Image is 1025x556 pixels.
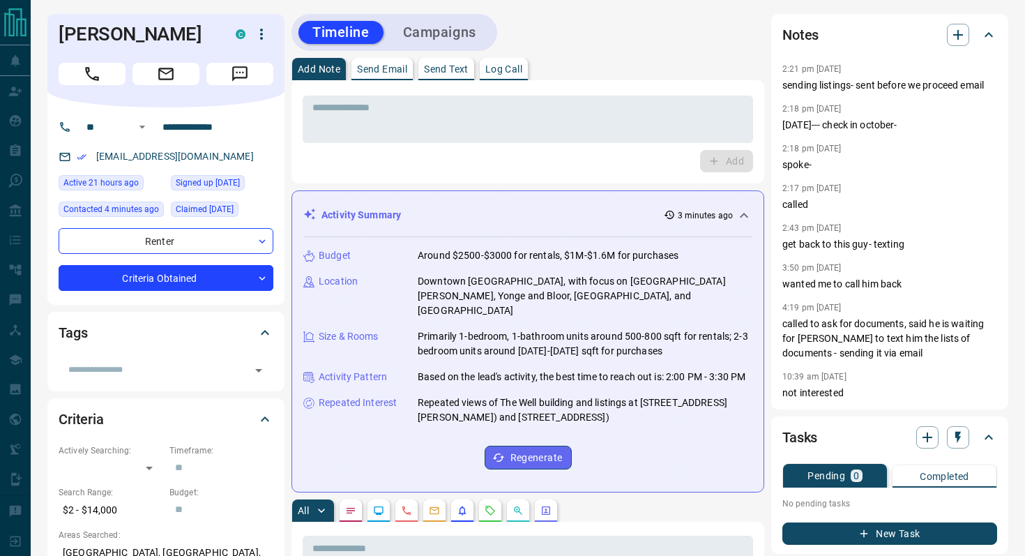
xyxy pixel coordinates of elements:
div: Criteria [59,403,273,436]
div: Activity Summary3 minutes ago [303,202,752,228]
p: 2:43 pm [DATE] [782,223,842,233]
div: Criteria Obtained [59,265,273,291]
p: get back to this guy- texting [782,237,997,252]
p: Areas Searched: [59,529,273,541]
h1: [PERSON_NAME] [59,23,215,45]
span: Claimed [DATE] [176,202,234,216]
div: condos.ca [236,29,245,39]
p: Based on the lead's activity, the best time to reach out is: 2:00 PM - 3:30 PM [418,370,745,384]
p: not interested [782,386,997,400]
div: Mon Sep 15 2025 [59,175,164,195]
p: Repeated Interest [319,396,397,410]
p: Primarily 1-bedroom, 1-bathroom units around 500-800 sqft for rentals; 2-3 bedroom units around [... [418,329,752,359]
svg: Emails [429,505,440,516]
span: Contacted 4 minutes ago [63,202,159,216]
button: Timeline [298,21,384,44]
h2: Tasks [782,426,817,449]
p: $2 - $14,000 [59,499,162,522]
h2: Criteria [59,408,104,430]
p: called to ask for documents, said he is waiting for [PERSON_NAME] to text him the lists of docume... [782,317,997,361]
p: Repeated views of The Well building and listings at [STREET_ADDRESS][PERSON_NAME]) and [STREET_AD... [418,396,752,425]
p: Search Range: [59,486,162,499]
button: Regenerate [485,446,572,469]
p: [DATE]--- check in october- [782,118,997,133]
button: New Task [782,523,997,545]
p: 4:19 pm [DATE] [782,303,842,313]
div: Tue Dec 29 2020 [171,175,273,195]
p: Size & Rooms [319,329,379,344]
p: 2:18 pm [DATE] [782,104,842,114]
div: Tasks [782,421,997,454]
div: Notes [782,18,997,52]
span: Active 21 hours ago [63,176,139,190]
p: 0 [853,471,859,481]
p: 3:50 pm [DATE] [782,263,842,273]
p: Send Email [357,64,407,74]
p: 2:21 pm [DATE] [782,64,842,74]
svg: Agent Actions [540,505,552,516]
svg: Notes [345,505,356,516]
svg: Lead Browsing Activity [373,505,384,516]
p: Budget [319,248,351,263]
p: Activity Pattern [319,370,387,384]
span: Message [206,63,273,85]
div: Sat Jul 05 2025 [171,202,273,221]
p: Timeframe: [169,444,273,457]
p: 10:39 am [DATE] [782,372,846,382]
p: Add Note [298,64,340,74]
div: Tags [59,316,273,350]
p: Downtown [GEOGRAPHIC_DATA], with focus on [GEOGRAPHIC_DATA][PERSON_NAME], Yonge and Bloor, [GEOGR... [418,274,752,318]
p: Pending [807,471,845,481]
p: Around $2500-$3000 for rentals, $1M-$1.6M for purchases [418,248,678,263]
p: 2:17 pm [DATE] [782,183,842,193]
h2: Notes [782,24,819,46]
button: Campaigns [389,21,490,44]
p: 3 minutes ago [678,209,733,222]
svg: Listing Alerts [457,505,468,516]
p: spoke- [782,158,997,172]
p: Activity Summary [321,208,401,223]
a: [EMAIL_ADDRESS][DOMAIN_NAME] [96,151,254,162]
h2: Tags [59,322,87,344]
p: Budget: [169,486,273,499]
p: wanted me to call him back [782,277,997,292]
span: Signed up [DATE] [176,176,240,190]
p: 2:18 pm [DATE] [782,144,842,153]
p: No pending tasks [782,493,997,514]
p: sending listings- sent before we proceed email [782,78,997,93]
svg: Calls [401,505,412,516]
p: All [298,506,309,516]
p: Log Call [485,64,522,74]
div: Tue Sep 16 2025 [59,202,164,221]
p: called [782,197,997,212]
svg: Opportunities [512,505,524,516]
p: Send Text [424,64,469,74]
span: Call [59,63,126,85]
button: Open [134,119,151,135]
p: Completed [920,472,969,481]
svg: Requests [485,505,496,516]
span: Email [132,63,199,85]
p: Location [319,274,358,289]
div: Renter [59,228,273,254]
button: Open [249,361,268,380]
p: Actively Searching: [59,444,162,457]
svg: Email Verified [77,152,86,162]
